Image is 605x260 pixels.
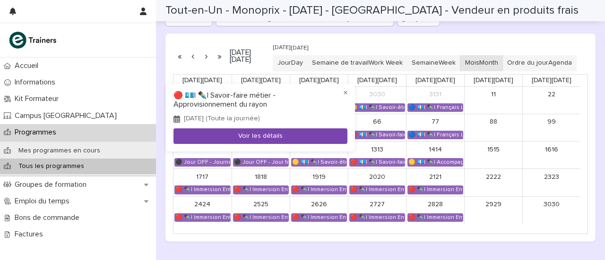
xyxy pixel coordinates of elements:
font: [DATE] (Toute la journée) [184,115,260,122]
font: × [343,88,348,98]
font: 🔴 💶| ✒️| Savoir-faire métier - Approvisionnement du rayon [173,92,276,108]
button: Fermer la fenêtre contextuelle [340,87,351,99]
button: Voir les détails [173,128,347,144]
font: Voir les détails [238,133,283,139]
